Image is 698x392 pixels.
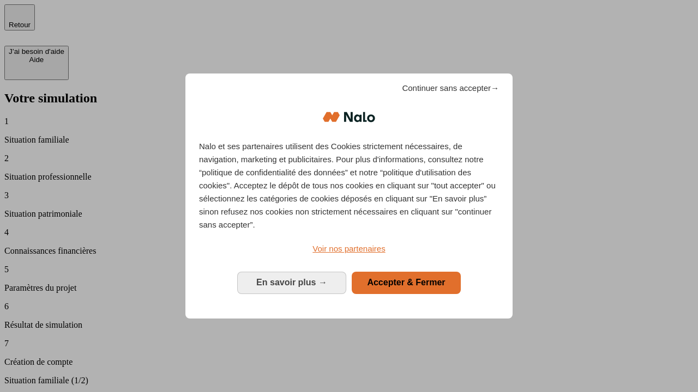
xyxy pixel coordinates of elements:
img: Logo [323,101,375,133]
span: Accepter & Fermer [367,278,445,287]
span: Continuer sans accepter→ [402,82,499,95]
span: Voir nos partenaires [312,244,385,253]
a: Voir nos partenaires [199,242,499,255]
p: Nalo et ses partenaires utilisent des Cookies strictement nécessaires, de navigation, marketing e... [199,140,499,231]
div: Bienvenue chez Nalo Gestion du consentement [185,73,513,318]
button: En savoir plus: Configurer vos consentements [237,272,346,293]
span: En savoir plus → [256,278,327,287]
button: Accepter & Fermer: Accepter notre traitement des données et fermer [352,272,461,293]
